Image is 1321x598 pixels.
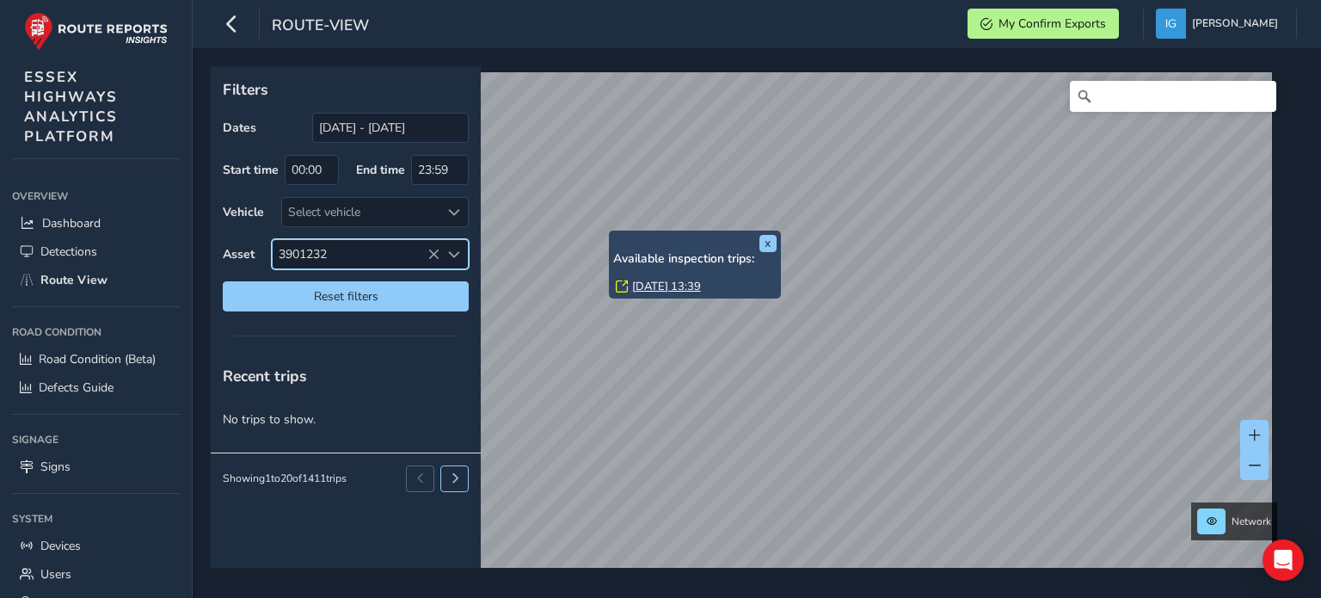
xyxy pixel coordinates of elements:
[40,244,97,260] span: Detections
[211,398,481,441] p: No trips to show.
[39,379,114,396] span: Defects Guide
[632,279,701,294] a: [DATE] 13:39
[217,72,1272,588] canvas: Map
[12,266,180,294] a: Route View
[12,506,180,532] div: System
[236,288,456,305] span: Reset filters
[223,120,256,136] label: Dates
[223,78,469,101] p: Filters
[273,240,439,268] span: 3901232
[968,9,1119,39] button: My Confirm Exports
[223,366,307,386] span: Recent trips
[223,162,279,178] label: Start time
[1263,539,1304,581] div: Open Intercom Messenger
[12,237,180,266] a: Detections
[40,459,71,475] span: Signs
[1070,81,1276,112] input: Search
[12,209,180,237] a: Dashboard
[12,183,180,209] div: Overview
[12,345,180,373] a: Road Condition (Beta)
[356,162,405,178] label: End time
[40,538,81,554] span: Devices
[1156,9,1186,39] img: diamond-layout
[759,235,777,252] button: x
[613,252,777,267] h6: Available inspection trips:
[42,215,101,231] span: Dashboard
[12,560,180,589] a: Users
[1232,515,1271,528] span: Network
[223,246,255,262] label: Asset
[223,281,469,311] button: Reset filters
[24,67,118,146] span: ESSEX HIGHWAYS ANALYTICS PLATFORM
[40,272,108,288] span: Route View
[12,453,180,481] a: Signs
[12,427,180,453] div: Signage
[282,198,439,226] div: Select vehicle
[12,532,180,560] a: Devices
[24,12,168,51] img: rr logo
[998,15,1106,32] span: My Confirm Exports
[272,15,369,39] span: route-view
[1156,9,1284,39] button: [PERSON_NAME]
[439,240,468,268] div: Select an asset code
[223,204,264,220] label: Vehicle
[39,351,156,367] span: Road Condition (Beta)
[12,373,180,402] a: Defects Guide
[1192,9,1278,39] span: [PERSON_NAME]
[223,472,347,485] div: Showing 1 to 20 of 1411 trips
[12,319,180,345] div: Road Condition
[40,566,71,583] span: Users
